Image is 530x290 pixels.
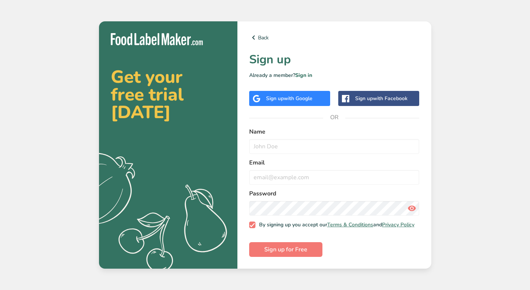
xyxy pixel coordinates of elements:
[111,68,226,121] h2: Get your free trial [DATE]
[382,221,414,228] a: Privacy Policy
[323,106,345,128] span: OR
[295,72,312,79] a: Sign in
[284,95,312,102] span: with Google
[249,189,420,198] label: Password
[249,158,420,167] label: Email
[249,139,420,154] input: John Doe
[111,33,203,45] img: Food Label Maker
[249,33,420,42] a: Back
[373,95,407,102] span: with Facebook
[249,127,420,136] label: Name
[327,221,373,228] a: Terms & Conditions
[249,170,420,185] input: email@example.com
[255,222,414,228] span: By signing up you accept our and
[264,245,307,254] span: Sign up for Free
[249,51,420,68] h1: Sign up
[249,71,420,79] p: Already a member?
[266,95,312,102] div: Sign up
[249,242,322,257] button: Sign up for Free
[355,95,407,102] div: Sign up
